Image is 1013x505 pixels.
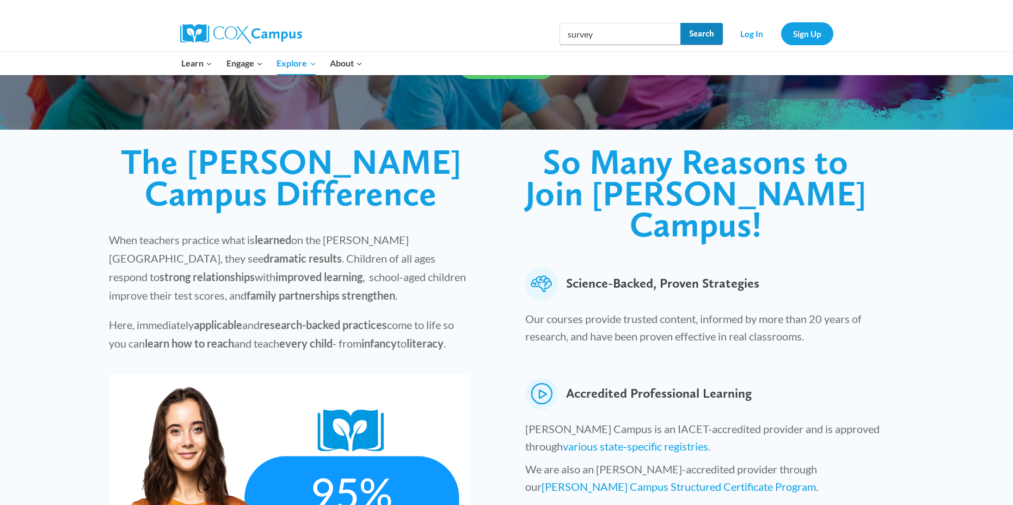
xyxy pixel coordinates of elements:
p: Our courses provide trusted content, informed by more than 20 years of research, and have been pr... [525,310,896,350]
a: Log In [728,22,776,45]
span: So Many Reasons to Join [PERSON_NAME] Campus! [525,141,867,245]
strong: every child [279,337,333,350]
a: [PERSON_NAME] Campus Structured Certificate Program [542,480,816,493]
button: Child menu of About [323,52,370,75]
p: [PERSON_NAME] Campus is an IACET-accredited provider and is approved through [525,420,896,460]
a: Sign Up [781,22,833,45]
strong: applicable [194,318,242,331]
strong: family partnerships strengthen [247,289,395,302]
button: Child menu of Explore [270,52,323,75]
button: Child menu of Learn [175,52,220,75]
p: We are also an [PERSON_NAME]-accredited provider through our . [525,460,896,501]
strong: learned [255,233,291,246]
span: The [PERSON_NAME] Campus Difference [121,141,462,214]
strong: improved learning [275,270,363,283]
strong: literacy [407,337,444,350]
span: Accredited Professional Learning [566,378,752,410]
button: Child menu of Engage [219,52,270,75]
nav: Primary Navigation [175,52,370,75]
strong: learn how to reach [145,337,234,350]
a: various state-specific registries. [563,440,710,453]
input: Search Cox Campus [560,23,723,45]
span: When teachers practice what is on the [PERSON_NAME][GEOGRAPHIC_DATA], they see . Children of all ... [109,233,466,302]
span: Here, immediately and come to life so you can and teach - from to . [109,318,454,350]
strong: research-backed practices [260,318,387,331]
span: Science-Backed, Proven Strategies [566,267,759,300]
strong: infancy [361,337,397,350]
strong: strong relationships [159,270,255,283]
strong: dramatic results [263,252,342,265]
nav: Secondary Navigation [728,22,833,45]
img: Cox Campus [180,24,302,44]
input: Search [680,23,723,45]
